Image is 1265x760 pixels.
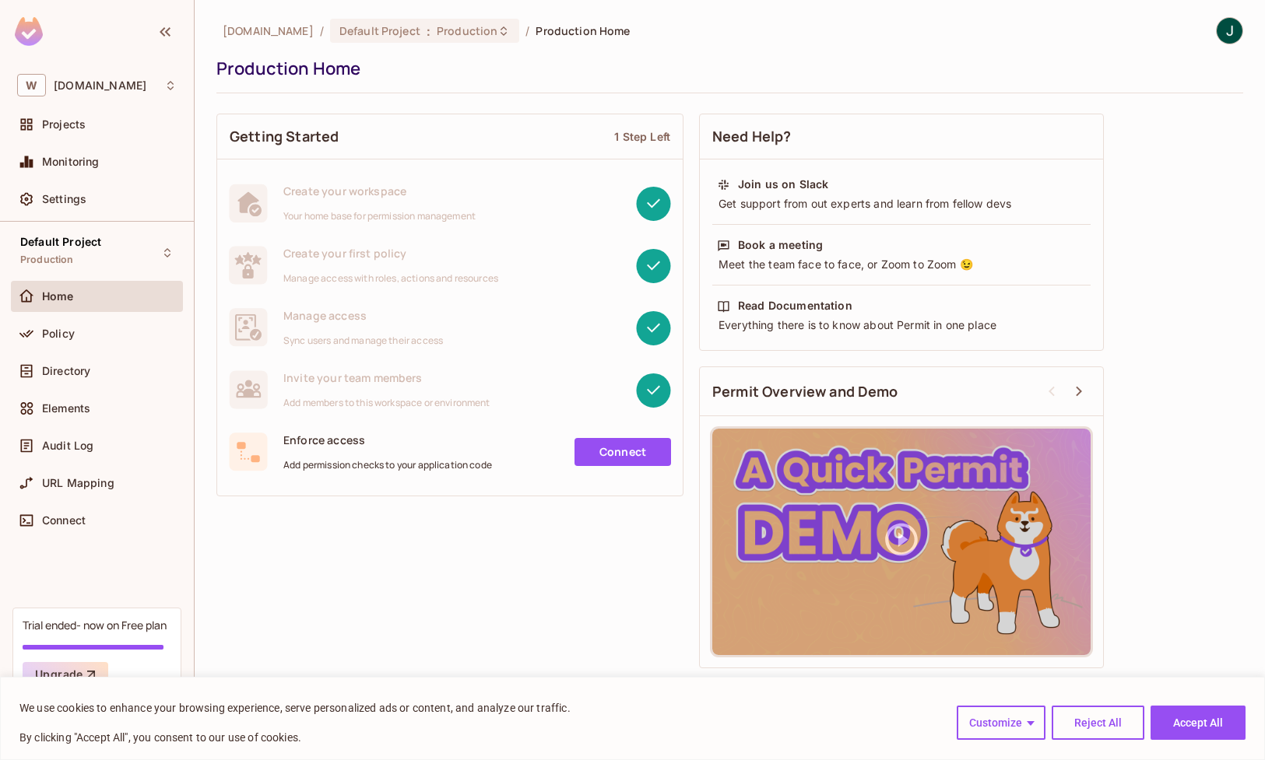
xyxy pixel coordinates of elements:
div: Production Home [216,57,1235,80]
span: Default Project [339,23,420,38]
span: Getting Started [230,127,339,146]
li: / [320,23,324,38]
div: Read Documentation [738,298,852,313]
span: Policy [42,327,75,340]
a: Connect [575,438,671,466]
span: Audit Log [42,440,93,452]
span: Create your workspace [283,184,476,198]
span: Elements [42,402,90,415]
span: Enforce access [283,433,492,447]
span: Home [42,290,74,303]
div: Trial ended- now on Free plan [23,618,167,632]
span: Production [437,23,497,38]
button: Upgrade [23,662,108,687]
div: 1 Step Left [614,129,670,144]
span: Sync users and manage their access [283,334,443,347]
span: Settings [42,193,86,205]
span: Production Home [536,23,630,38]
div: Get support from out experts and learn from fellow devs [717,196,1086,212]
span: Directory [42,365,90,377]
p: We use cookies to enhance your browsing experience, serve personalized ads or content, and analyz... [19,699,571,717]
span: Add members to this workspace or environment [283,397,490,409]
div: Meet the team face to face, or Zoom to Zoom 😉 [717,257,1086,272]
div: Everything there is to know about Permit in one place [717,317,1086,333]
span: URL Mapping [42,477,114,489]
div: Book a meeting [738,237,823,253]
span: Workspace: wynter.io [54,79,146,92]
div: Join us on Slack [738,177,828,192]
button: Accept All [1151,706,1246,740]
button: Reject All [1052,706,1144,740]
span: Connect [42,514,86,527]
p: By clicking "Accept All", you consent to our use of cookies. [19,728,571,747]
span: Create your first policy [283,246,498,261]
span: Production [20,254,74,266]
img: SReyMgAAAABJRU5ErkJggg== [15,17,43,46]
span: Add permission checks to your application code [283,459,492,471]
span: Monitoring [42,156,100,168]
span: Manage access with roles, actions and resources [283,272,498,285]
span: W [17,74,46,96]
span: Default Project [20,236,101,248]
span: Your home base for permission management [283,210,476,222]
button: Customize [957,706,1045,740]
span: Invite your team members [283,370,490,385]
img: John Leskas [1217,18,1242,44]
span: : [426,25,431,37]
span: Need Help? [712,127,792,146]
span: Projects [42,118,86,131]
span: Manage access [283,308,443,323]
span: the active workspace [223,23,314,38]
span: Permit Overview and Demo [712,382,898,401]
li: / [525,23,529,38]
